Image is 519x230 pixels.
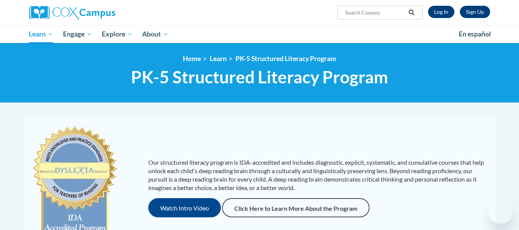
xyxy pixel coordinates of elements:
button: Watch Intro Video [148,198,221,217]
button: Search [406,8,417,17]
img: Cox Campus [29,6,115,20]
a: Home [183,55,201,63]
a: Explore [97,25,138,43]
span: Learn [29,30,53,39]
a: About [137,25,173,43]
iframe: Button to launch messaging window [488,199,513,224]
a: Log In [428,6,454,18]
span: Explore [102,30,133,39]
span: PK-5 Structured Literacy Program [131,67,388,87]
a: PK-5 Structured Literacy Program [235,55,336,63]
span: About [142,30,168,39]
div: Main menu [18,25,502,43]
a: Register [460,6,490,18]
a: Learn [24,25,58,43]
a: Learn [210,55,227,63]
a: Click Here to Learn More About the Program [222,198,370,217]
p: Our structured literacy program is IDA-accredited and includes diagnostic, explicit, systematic, ... [148,158,488,192]
span: En español [459,30,491,38]
span: Engage [63,30,92,39]
a: En español [454,26,496,42]
a: Engage [58,25,97,43]
input: Search Courses [344,8,406,17]
a: Cox Campus [29,6,175,20]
